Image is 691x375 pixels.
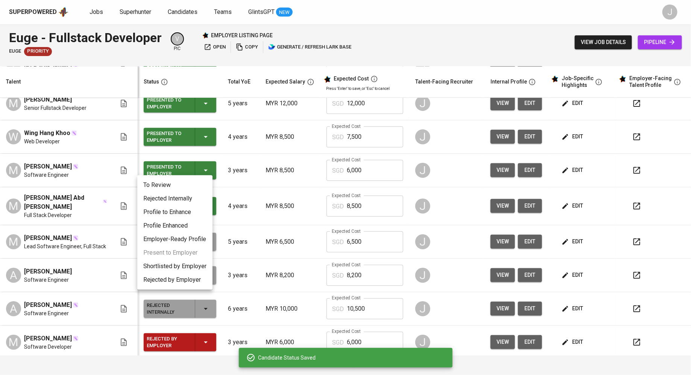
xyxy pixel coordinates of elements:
li: Profile to Enhance [137,205,213,219]
li: Profile Enhanced [137,219,213,232]
li: Employer-Ready Profile [137,232,213,246]
div: Candidate Status Saved [258,354,446,361]
li: Rejected Internally [137,192,213,205]
li: Rejected by Employer [137,273,213,287]
li: Shortlisted by Employer [137,260,213,273]
li: To Review [137,178,213,192]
